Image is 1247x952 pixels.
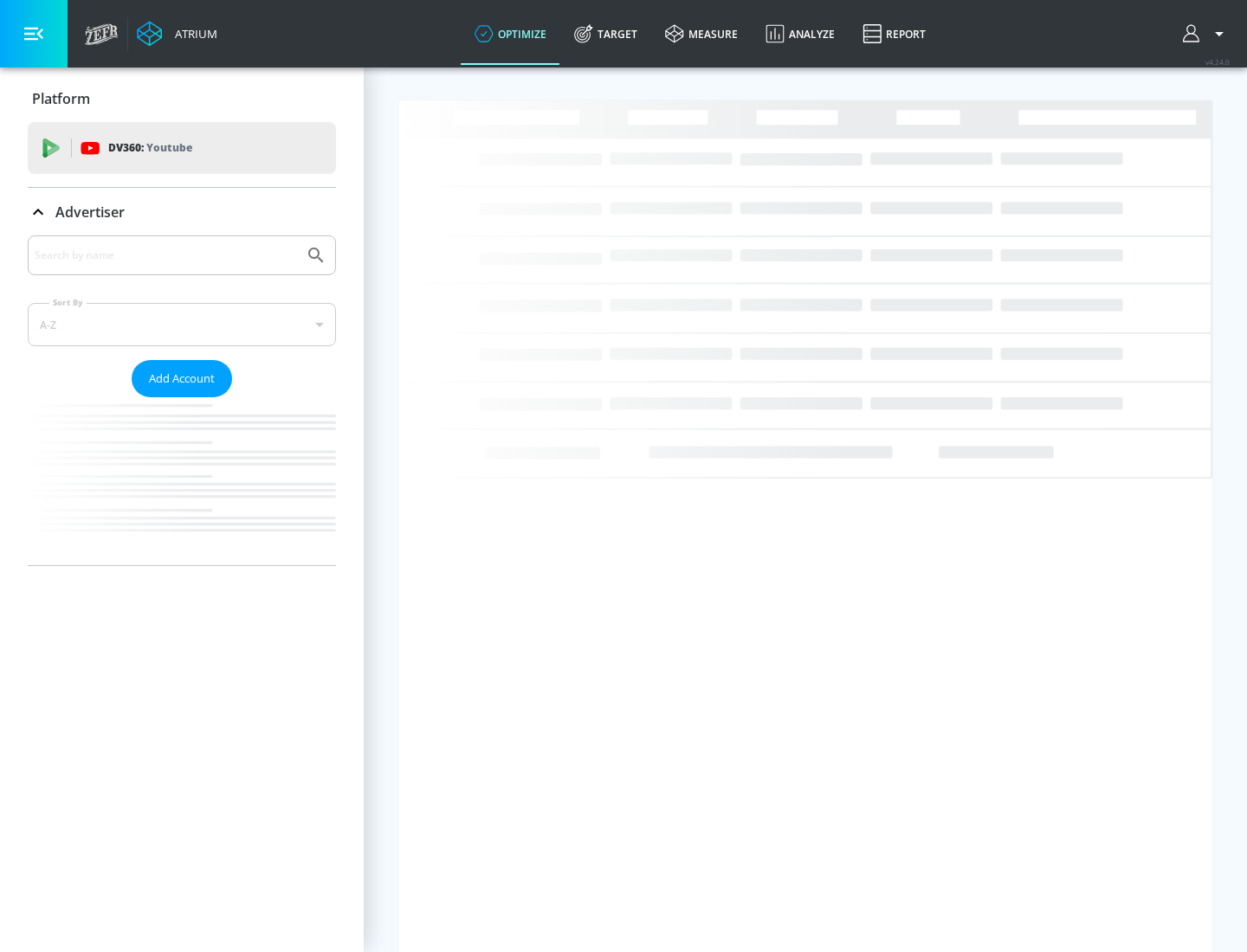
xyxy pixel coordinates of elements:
[28,122,336,174] div: DV360: Youtube
[28,74,336,123] div: Platform
[146,138,192,157] p: Youtube
[132,360,232,397] button: Add Account
[32,89,90,108] p: Platform
[849,3,940,65] a: Report
[55,203,125,222] p: Advertiser
[1205,57,1230,67] span: v 4.24.0
[108,138,192,158] p: DV360:
[28,397,336,565] nav: list of Advertiser
[28,188,336,236] div: Advertiser
[137,21,217,47] a: Atrium
[651,3,752,65] a: measure
[28,235,336,565] div: Advertiser
[168,26,217,42] div: Atrium
[461,3,560,65] a: optimize
[35,244,297,267] input: Search by name
[49,297,87,308] label: Sort By
[560,3,651,65] a: Target
[28,303,336,346] div: A-Z
[149,369,215,389] span: Add Account
[752,3,849,65] a: Analyze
